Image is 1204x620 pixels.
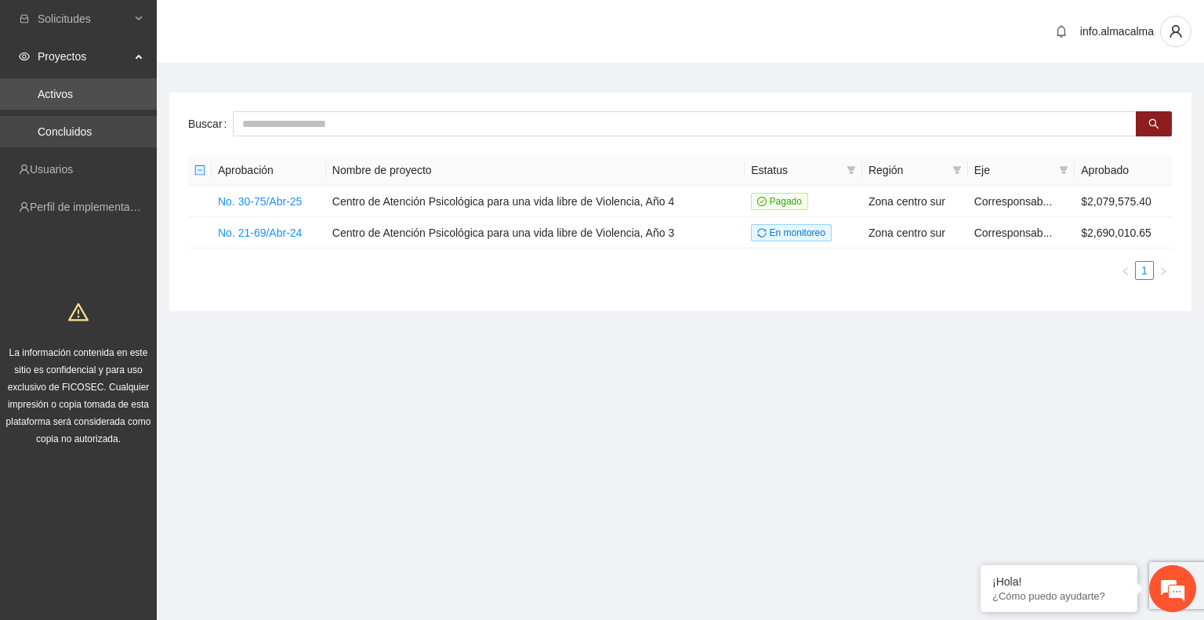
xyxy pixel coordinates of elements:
textarea: Escriba su mensaje y pulse “Intro” [8,428,299,483]
span: warning [68,302,89,322]
span: right [1159,266,1168,276]
span: info.almacalma [1080,25,1154,38]
span: En monitoreo [751,224,832,241]
td: $2,079,575.40 [1075,186,1173,217]
span: sync [757,228,767,237]
span: filter [1056,158,1072,182]
li: Previous Page [1116,261,1135,280]
span: Eje [974,161,1053,179]
span: bell [1050,25,1073,38]
th: Nombre de proyecto [326,155,745,186]
span: La información contenida en este sitio es confidencial y para uso exclusivo de FICOSEC. Cualquier... [6,347,151,444]
th: Aprobación [212,155,326,186]
div: ¡Hola! [992,575,1126,588]
td: Centro de Atención Psicológica para una vida libre de Violencia, Año 4 [326,186,745,217]
span: inbox [19,13,30,24]
span: Corresponsab... [974,195,1053,208]
span: Solicitudes [38,3,130,34]
button: right [1154,261,1173,280]
span: Estatus [751,161,840,179]
span: eye [19,51,30,62]
span: left [1121,266,1130,276]
span: search [1148,118,1159,131]
td: Centro de Atención Psicológica para una vida libre de Violencia, Año 3 [326,217,745,248]
span: Estamos en línea. [91,209,216,368]
p: ¿Cómo puedo ayudarte? [992,590,1126,602]
span: filter [1059,165,1068,175]
span: Proyectos [38,41,130,72]
div: Chatee con nosotros ahora [82,80,263,100]
span: filter [843,158,859,182]
span: Región [869,161,946,179]
td: $2,690,010.65 [1075,217,1173,248]
li: Next Page [1154,261,1173,280]
a: Perfil de implementadora [30,201,152,213]
button: left [1116,261,1135,280]
li: 1 [1135,261,1154,280]
th: Aprobado [1075,155,1173,186]
a: Concluidos [38,125,92,138]
span: check-circle [757,197,767,206]
label: Buscar [188,111,233,136]
span: filter [847,165,856,175]
div: Minimizar ventana de chat en vivo [257,8,295,45]
a: No. 30-75/Abr-25 [218,195,302,208]
button: user [1160,16,1191,47]
a: Usuarios [30,163,73,176]
a: 1 [1136,262,1153,279]
span: filter [952,165,962,175]
td: Zona centro sur [862,186,968,217]
a: Activos [38,88,73,100]
span: user [1161,24,1191,38]
span: Pagado [751,193,808,210]
a: No. 21-69/Abr-24 [218,227,302,239]
button: bell [1049,19,1074,44]
span: Corresponsab... [974,227,1053,239]
td: Zona centro sur [862,217,968,248]
span: minus-square [194,165,205,176]
button: search [1136,111,1172,136]
span: filter [949,158,965,182]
